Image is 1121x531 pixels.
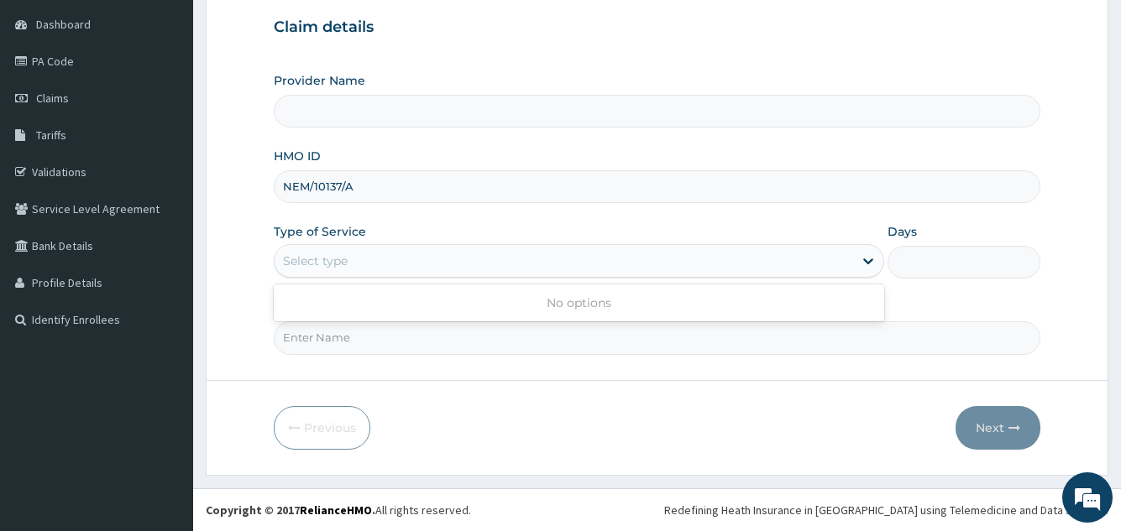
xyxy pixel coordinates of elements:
[36,91,69,106] span: Claims
[956,406,1040,450] button: Next
[274,223,366,240] label: Type of Service
[8,353,320,412] textarea: Type your message and hit 'Enter'
[193,488,1121,531] footer: All rights reserved.
[274,406,370,450] button: Previous
[274,288,883,318] div: No options
[36,17,91,32] span: Dashboard
[274,72,365,89] label: Provider Name
[36,128,66,143] span: Tariffs
[275,8,316,49] div: Minimize live chat window
[87,94,282,116] div: Chat with us now
[283,252,348,269] div: Select type
[274,170,1040,203] input: Enter HMO ID
[664,502,1108,518] div: Redefining Heath Insurance in [GEOGRAPHIC_DATA] using Telemedicine and Data Science!
[300,502,372,518] a: RelianceHMO
[274,321,1040,354] input: Enter Name
[97,159,232,328] span: We're online!
[274,18,1040,37] h3: Claim details
[31,84,68,126] img: d_794563401_company_1708531726252_794563401
[888,223,917,240] label: Days
[274,148,321,164] label: HMO ID
[206,502,375,518] strong: Copyright © 2017 .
